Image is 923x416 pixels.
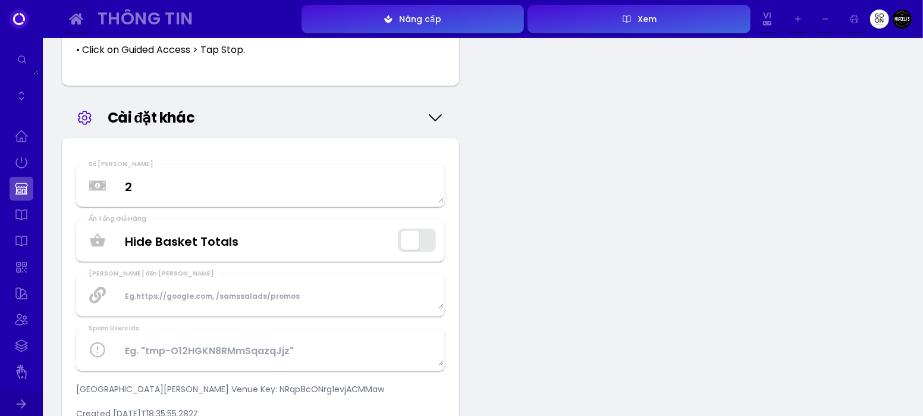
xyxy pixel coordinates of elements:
[93,6,298,33] button: Thông tin
[84,214,151,224] div: Ẩn Tổng Giỏ Hàng
[98,12,286,26] div: Thông tin
[302,5,525,33] button: Nâng cấp
[76,383,384,396] div: [GEOGRAPHIC_DATA][PERSON_NAME] Venue Key: NRqp8cONrg1evjACMMaw
[84,269,219,279] div: [PERSON_NAME] đến [PERSON_NAME]
[870,10,889,29] img: Image
[84,324,144,333] div: Spam Users Ids
[84,159,158,169] div: Số [PERSON_NAME]
[393,15,441,23] div: Nâng cấp
[893,10,912,29] img: Image
[77,168,444,204] textarea: 2
[528,5,751,33] button: Xem
[632,15,657,23] div: Xem
[108,107,420,129] div: Cài đặt khác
